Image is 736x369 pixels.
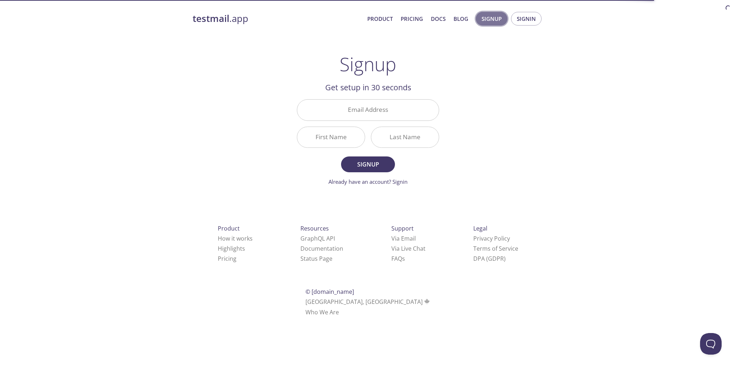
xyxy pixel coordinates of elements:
strong: testmail [193,12,229,25]
span: Signin [517,14,536,23]
span: Resources [300,224,329,232]
a: FAQ [391,255,405,263]
span: Product [218,224,240,232]
span: Support [391,224,414,232]
a: Who We Are [305,308,339,316]
a: Via Live Chat [391,245,425,252]
a: GraphQL API [300,234,335,242]
a: DPA (GDPR) [473,255,506,263]
a: Blog [454,14,468,23]
a: Already have an account? Signin [328,178,408,185]
a: Documentation [300,245,343,252]
span: Legal [473,224,487,232]
span: © [DOMAIN_NAME] [305,288,354,296]
span: s [402,255,405,263]
button: Signup [476,12,507,26]
a: Privacy Policy [473,234,510,242]
h2: Get setup in 30 seconds [297,81,439,94]
button: Signin [511,12,542,26]
a: Product [367,14,393,23]
h1: Signup [340,53,396,75]
a: testmail.app [193,13,362,25]
a: Terms of Service [473,245,518,252]
a: Docs [431,14,446,23]
span: Signup [482,14,502,23]
a: Pricing [218,255,236,263]
a: How it works [218,234,253,242]
a: Via Email [391,234,416,242]
a: Highlights [218,245,245,252]
span: Signup [349,159,387,169]
span: [GEOGRAPHIC_DATA], [GEOGRAPHIC_DATA] [305,298,431,306]
a: Pricing [401,14,423,23]
button: Signup [341,156,395,172]
a: Status Page [300,255,332,263]
iframe: Help Scout Beacon - Open [700,333,722,355]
